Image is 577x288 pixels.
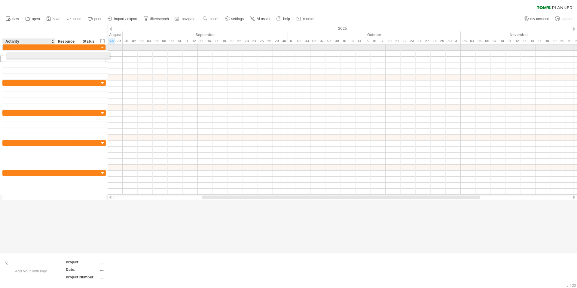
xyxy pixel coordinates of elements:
[280,38,288,44] div: Tuesday, 30 September 2025
[106,15,139,23] a: import / export
[283,17,290,21] span: help
[325,38,333,44] div: Wednesday, 8 October 2025
[73,17,81,21] span: undo
[303,17,315,21] span: contact
[100,274,151,280] div: ....
[554,15,574,23] a: log out
[562,17,572,21] span: log out
[223,15,246,23] a: settings
[310,38,318,44] div: Monday, 6 October 2025
[115,38,123,44] div: Friday, 29 August 2025
[190,38,198,44] div: Friday, 12 September 2025
[145,38,153,44] div: Thursday, 4 September 2025
[258,38,265,44] div: Thursday, 25 September 2025
[522,15,551,23] a: my account
[446,38,453,44] div: Thursday, 30 October 2025
[175,38,183,44] div: Wednesday, 10 September 2025
[536,38,543,44] div: Monday, 17 November 2025
[3,260,59,282] div: Add your own logo
[86,15,103,23] a: print
[393,38,401,44] div: Tuesday, 21 October 2025
[183,38,190,44] div: Thursday, 11 September 2025
[150,17,169,21] span: filter/search
[506,38,513,44] div: Tuesday, 11 November 2025
[340,38,348,44] div: Friday, 10 October 2025
[66,259,99,265] div: Project:
[138,38,145,44] div: Wednesday, 3 September 2025
[288,38,295,44] div: Wednesday, 1 October 2025
[243,38,250,44] div: Tuesday, 23 September 2025
[408,38,416,44] div: Thursday, 23 October 2025
[356,38,363,44] div: Tuesday, 14 October 2025
[153,38,160,44] div: Friday, 5 September 2025
[58,38,76,44] div: Resource
[114,17,137,21] span: import / export
[142,15,171,23] a: filter/search
[513,38,521,44] div: Wednesday, 12 November 2025
[543,38,551,44] div: Tuesday, 18 November 2025
[275,15,292,23] a: help
[566,38,573,44] div: Friday, 21 November 2025
[521,38,528,44] div: Thursday, 13 November 2025
[5,38,52,44] div: Activity
[566,283,576,288] div: v 422
[108,38,115,44] div: Thursday, 28 August 2025
[416,38,423,44] div: Friday, 24 October 2025
[288,32,461,38] div: October 2025
[491,38,498,44] div: Friday, 7 November 2025
[333,38,340,44] div: Thursday, 9 October 2025
[468,38,476,44] div: Tuesday, 4 November 2025
[476,38,483,44] div: Wednesday, 5 November 2025
[249,15,272,23] a: AI assist
[160,38,168,44] div: Monday, 8 September 2025
[423,38,431,44] div: Monday, 27 October 2025
[94,17,101,21] span: print
[551,38,558,44] div: Wednesday, 19 November 2025
[431,38,438,44] div: Tuesday, 28 October 2025
[130,38,138,44] div: Tuesday, 2 September 2025
[265,38,273,44] div: Friday, 26 September 2025
[213,38,220,44] div: Wednesday, 17 September 2025
[453,38,461,44] div: Friday, 31 October 2025
[66,267,99,272] div: Date:
[528,38,536,44] div: Friday, 14 November 2025
[209,17,218,21] span: zoom
[4,15,21,23] a: new
[182,17,197,21] span: navigator
[461,38,468,44] div: Monday, 3 November 2025
[483,38,491,44] div: Thursday, 6 November 2025
[201,15,220,23] a: zoom
[273,38,280,44] div: Monday, 29 September 2025
[12,17,19,21] span: new
[438,38,446,44] div: Wednesday, 29 October 2025
[231,17,244,21] span: settings
[66,274,99,280] div: Project Number
[65,15,83,23] a: undo
[53,17,60,21] span: save
[168,38,175,44] div: Tuesday, 9 September 2025
[198,38,205,44] div: Monday, 15 September 2025
[401,38,408,44] div: Wednesday, 22 October 2025
[257,17,270,21] span: AI assist
[295,38,303,44] div: Thursday, 2 October 2025
[303,38,310,44] div: Friday, 3 October 2025
[348,38,356,44] div: Monday, 13 October 2025
[123,38,130,44] div: Monday, 1 September 2025
[250,38,258,44] div: Wednesday, 24 September 2025
[558,38,566,44] div: Thursday, 20 November 2025
[378,38,386,44] div: Friday, 17 October 2025
[174,15,198,23] a: navigator
[498,38,506,44] div: Monday, 10 November 2025
[220,38,228,44] div: Thursday, 18 September 2025
[235,38,243,44] div: Monday, 22 September 2025
[530,17,549,21] span: my account
[371,38,378,44] div: Thursday, 16 October 2025
[24,15,42,23] a: open
[363,38,371,44] div: Wednesday, 15 October 2025
[83,38,96,44] div: Status
[318,38,325,44] div: Tuesday, 7 October 2025
[32,17,40,21] span: open
[100,259,151,265] div: ....
[386,38,393,44] div: Monday, 20 October 2025
[228,38,235,44] div: Friday, 19 September 2025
